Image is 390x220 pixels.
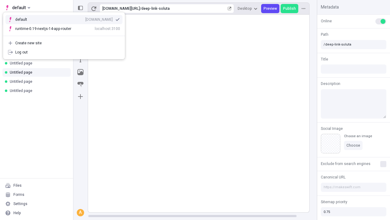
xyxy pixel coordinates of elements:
button: Select site [2,3,33,12]
div: Settings [13,201,27,206]
button: Image [75,67,86,78]
span: Choose [346,143,360,148]
div: Untitled page [10,61,66,66]
div: default [15,17,37,22]
button: Desktop [235,4,260,13]
span: Preview [264,6,277,11]
button: Text [75,54,86,65]
span: Title [321,57,328,62]
div: Untitled page [10,70,66,75]
button: Choose [344,141,363,150]
div: Help [13,211,21,215]
div: Files [13,183,22,188]
span: Publish [283,6,296,11]
span: Exclude from search engines [321,161,370,167]
div: Forms [13,192,24,197]
div: / [140,6,141,11]
span: Desktop [238,6,252,11]
input: https://makeswift.com [321,183,386,192]
div: [DOMAIN_NAME] [85,17,113,22]
span: Social Image [321,126,343,131]
div: Choose an image [344,134,372,138]
span: Path [321,32,328,37]
div: Untitled page [10,88,66,93]
div: Suggestions [3,13,125,36]
div: deep-link-soluta [141,6,226,11]
div: A [77,210,83,216]
div: Untitled page [10,79,66,84]
span: Online [321,18,332,24]
span: Canonical URL [321,174,346,180]
div: localhost:3100 [95,26,120,31]
span: default [12,4,26,11]
div: runtime-0.19-nextjs-14-app-router [15,26,71,31]
button: Button [75,79,86,90]
div: [URL][DOMAIN_NAME] [102,6,140,11]
span: Description [321,81,340,86]
button: Publish [281,4,298,13]
button: Preview [261,4,279,13]
span: Sitemap priority [321,199,347,205]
